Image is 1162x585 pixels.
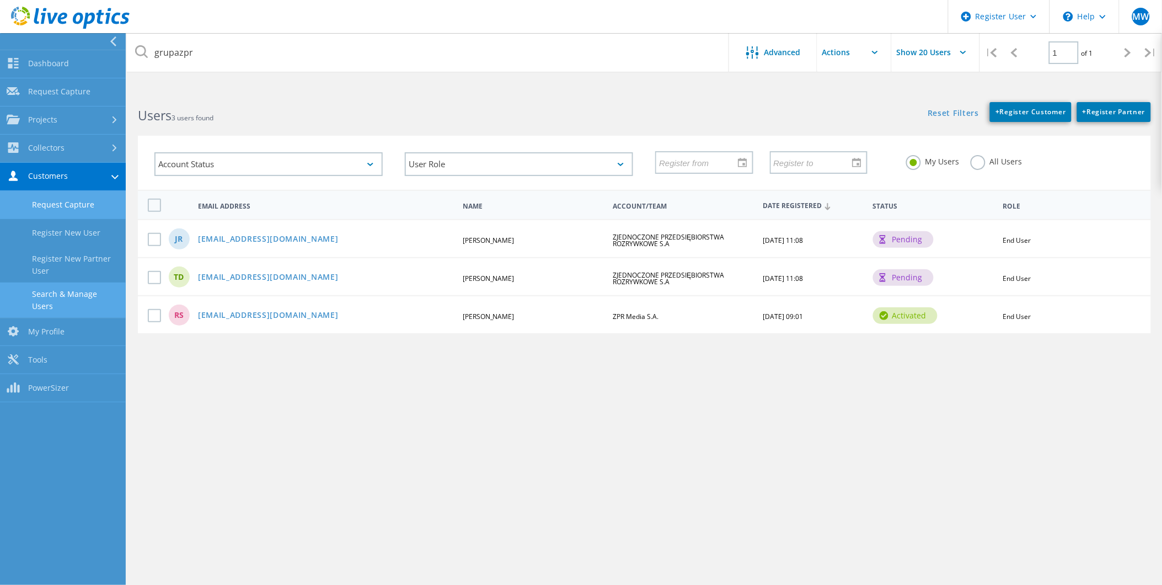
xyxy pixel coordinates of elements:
span: Name [463,203,604,210]
span: TD [174,273,184,281]
span: [PERSON_NAME] [463,312,515,321]
div: pending [873,231,934,248]
span: Account/Team [613,203,754,210]
span: RS [174,311,184,319]
b: Users [138,107,172,124]
div: | [980,33,1003,72]
span: [DATE] 11:08 [763,236,804,245]
input: Search users by name, email, company, etc. [127,33,730,72]
div: | [1139,33,1162,72]
div: activated [873,307,938,324]
span: [PERSON_NAME] [463,236,515,245]
a: [EMAIL_ADDRESS][DOMAIN_NAME] [198,235,339,244]
svg: \n [1063,12,1073,22]
a: +Register Customer [990,102,1072,122]
b: + [1083,107,1087,116]
span: Advanced [764,49,801,56]
a: Live Optics Dashboard [11,23,130,31]
a: [EMAIL_ADDRESS][DOMAIN_NAME] [198,273,339,283]
label: All Users [971,155,1022,166]
input: Register to [771,152,859,173]
input: Register from [656,152,744,173]
span: End User [1003,312,1031,321]
a: +Register Partner [1077,102,1151,122]
span: Register Customer [995,107,1066,116]
span: Role [1003,203,1134,210]
span: End User [1003,274,1031,283]
span: ZPR Media S.A. [613,312,658,321]
a: Reset Filters [928,109,979,119]
span: ZJEDNOCZONE PRZEDSIĘBIORSTWA ROZRYWKOWE S.A [613,232,724,248]
span: Register Partner [1083,107,1145,116]
div: User Role [405,152,633,176]
b: + [995,107,1000,116]
span: Status [873,203,994,210]
span: End User [1003,236,1031,245]
span: [PERSON_NAME] [463,274,515,283]
span: JR [175,235,183,243]
span: 3 users found [172,113,213,123]
span: Email Address [198,203,453,210]
a: [EMAIL_ADDRESS][DOMAIN_NAME] [198,311,339,321]
span: [DATE] 11:08 [763,274,804,283]
span: of 1 [1081,49,1093,58]
span: Date Registered [763,203,864,210]
span: [DATE] 09:01 [763,312,804,321]
label: My Users [906,155,960,166]
div: pending [873,269,934,286]
span: MW [1132,12,1149,21]
span: ZJEDNOCZONE PRZEDSIĘBIORSTWA ROZRYWKOWE S.A [613,270,724,286]
div: Account Status [154,152,383,176]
